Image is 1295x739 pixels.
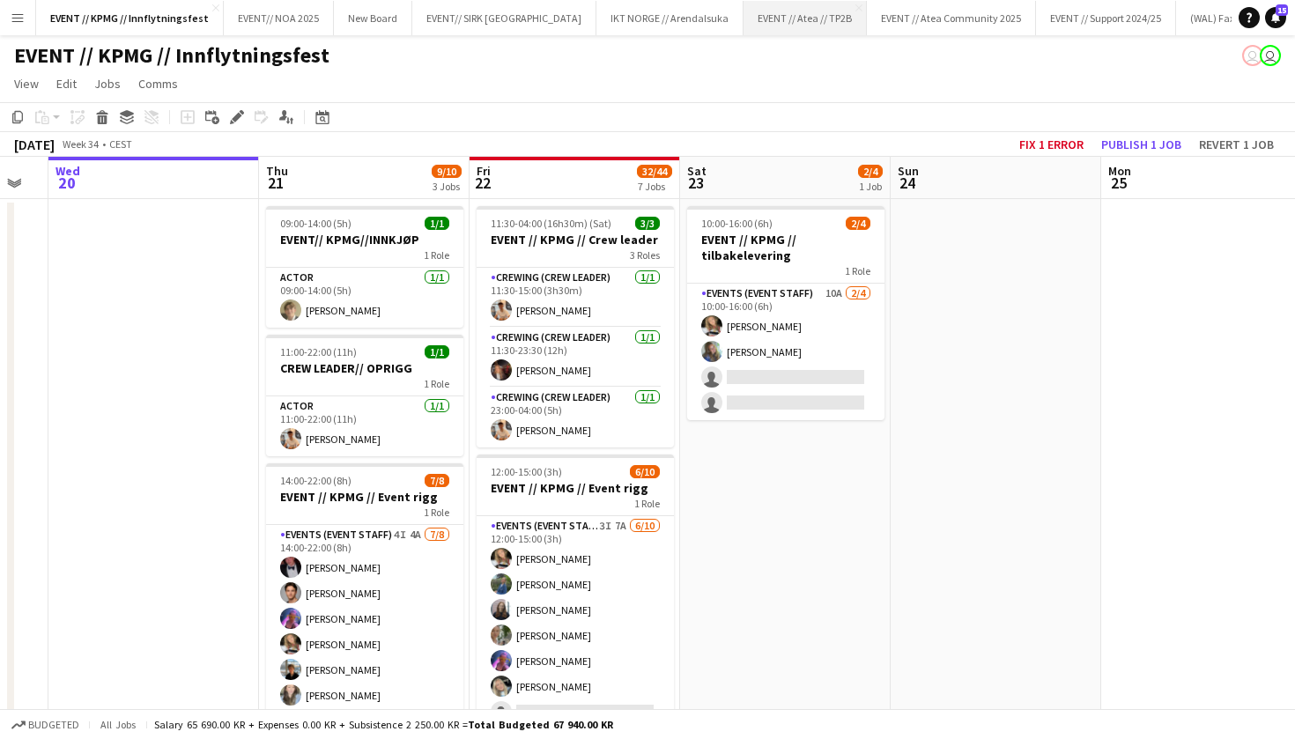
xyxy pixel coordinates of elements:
button: Publish 1 job [1094,133,1188,156]
span: 24 [895,173,919,193]
div: [DATE] [14,136,55,153]
button: IKT NORGE // Arendalsuka [596,1,744,35]
app-job-card: 10:00-16:00 (6h)2/4EVENT // KPMG // tilbakelevering1 RoleEvents (Event Staff)10A2/410:00-16:00 (6... [687,206,884,420]
span: 2/4 [858,165,883,178]
button: New Board [334,1,412,35]
h3: EVENT // KPMG // tilbakelevering [687,232,884,263]
span: 6/10 [630,465,660,478]
app-user-avatar: Daniel Andersen [1242,45,1263,66]
h3: EVENT// KPMG//INNKJØP [266,232,463,248]
span: Sat [687,163,707,179]
h3: EVENT // KPMG // Crew leader [477,232,674,248]
a: Jobs [87,72,128,95]
app-job-card: 11:00-22:00 (11h)1/1CREW LEADER// OPRIGG1 RoleActor1/111:00-22:00 (11h)[PERSON_NAME] [266,335,463,456]
button: EVENT // Atea Community 2025 [867,1,1036,35]
span: Week 34 [58,137,102,151]
app-card-role: Actor1/109:00-14:00 (5h)[PERSON_NAME] [266,268,463,328]
h3: CREW LEADER// OPRIGG [266,360,463,376]
span: 14:00-22:00 (8h) [280,474,351,487]
a: Comms [131,72,185,95]
app-card-role: Events (Event Staff)10A2/410:00-16:00 (6h)[PERSON_NAME][PERSON_NAME] [687,284,884,420]
span: 20 [53,173,80,193]
span: 1/1 [425,345,449,358]
span: 2/4 [846,217,870,230]
span: Fri [477,163,491,179]
app-card-role: Actor1/111:00-22:00 (11h)[PERSON_NAME] [266,396,463,456]
app-job-card: 11:30-04:00 (16h30m) (Sat)3/3EVENT // KPMG // Crew leader3 RolesCrewing (Crew Leader)1/111:30-15:... [477,206,674,447]
span: Thu [266,163,288,179]
span: 23 [684,173,707,193]
span: 3 Roles [630,248,660,262]
span: Comms [138,76,178,92]
app-job-card: 09:00-14:00 (5h)1/1EVENT// KPMG//INNKJØP1 RoleActor1/109:00-14:00 (5h)[PERSON_NAME] [266,206,463,328]
span: 10:00-16:00 (6h) [701,217,773,230]
span: 25 [1106,173,1131,193]
app-user-avatar: Ylva Barane [1260,45,1281,66]
span: View [14,76,39,92]
span: 1 Role [424,506,449,519]
span: 11:30-04:00 (16h30m) (Sat) [491,217,611,230]
span: Wed [55,163,80,179]
app-card-role: Crewing (Crew Leader)1/111:30-23:30 (12h)[PERSON_NAME] [477,328,674,388]
span: 1/1 [425,217,449,230]
span: 22 [474,173,491,193]
span: Total Budgeted 67 940.00 KR [468,718,613,731]
span: Jobs [94,76,121,92]
span: 1 Role [845,264,870,277]
a: Edit [49,72,84,95]
span: 1 Role [634,497,660,510]
a: View [7,72,46,95]
div: 1 Job [859,180,882,193]
button: Budgeted [9,715,82,735]
span: 1 Role [424,248,449,262]
span: 21 [263,173,288,193]
span: 15 [1276,4,1288,16]
span: Mon [1108,163,1131,179]
span: 12:00-15:00 (3h) [491,465,562,478]
span: 09:00-14:00 (5h) [280,217,351,230]
button: EVENT// NOA 2025 [224,1,334,35]
button: Fix 1 error [1012,133,1091,156]
span: 1 Role [424,377,449,390]
app-job-card: 14:00-22:00 (8h)7/8EVENT // KPMG // Event rigg1 RoleEvents (Event Staff)4I4A7/814:00-22:00 (8h)[P... [266,463,463,724]
h3: EVENT // KPMG // Event rigg [477,480,674,496]
h3: EVENT // KPMG // Event rigg [266,489,463,505]
app-card-role: Crewing (Crew Leader)1/111:30-15:00 (3h30m)[PERSON_NAME] [477,268,674,328]
app-card-role: Crewing (Crew Leader)1/123:00-04:00 (5h)[PERSON_NAME] [477,388,674,447]
h1: EVENT // KPMG // Innflytningsfest [14,42,329,69]
div: 3 Jobs [433,180,461,193]
button: EVENT// SIRK [GEOGRAPHIC_DATA] [412,1,596,35]
div: 7 Jobs [638,180,671,193]
button: EVENT // KPMG // Innflytningsfest [36,1,224,35]
div: Salary 65 690.00 KR + Expenses 0.00 KR + Subsistence 2 250.00 KR = [154,718,613,731]
span: Budgeted [28,719,79,731]
span: 9/10 [432,165,462,178]
button: EVENT // Atea // TP2B [744,1,867,35]
div: CEST [109,137,132,151]
span: 32/44 [637,165,672,178]
span: 7/8 [425,474,449,487]
span: 3/3 [635,217,660,230]
span: 11:00-22:00 (11h) [280,345,357,358]
a: 15 [1265,7,1286,28]
span: Edit [56,76,77,92]
button: EVENT // Support 2024/25 [1036,1,1176,35]
span: All jobs [97,718,139,731]
app-job-card: 12:00-15:00 (3h)6/10EVENT // KPMG // Event rigg1 RoleEvents (Event Staff)3I7A6/1012:00-15:00 (3h)... [477,454,674,715]
span: Sun [898,163,919,179]
button: Revert 1 job [1192,133,1281,156]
